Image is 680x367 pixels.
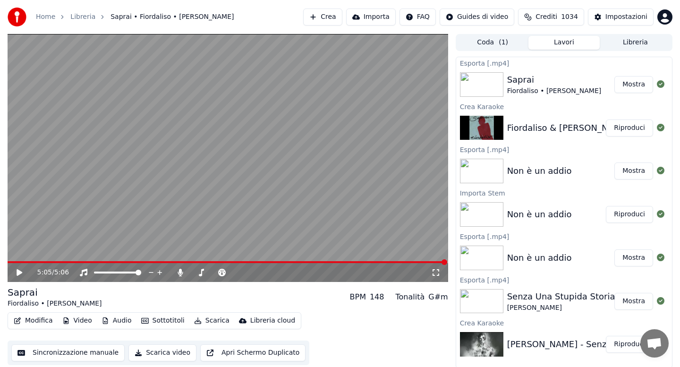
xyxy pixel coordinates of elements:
div: Libreria cloud [250,316,295,325]
button: FAQ [399,9,436,26]
span: 5:06 [54,268,69,277]
div: [PERSON_NAME] [507,303,615,313]
button: Crediti1034 [518,9,584,26]
span: Saprai • Fiordaliso • [PERSON_NAME] [110,12,234,22]
button: Apri Schermo Duplicato [200,344,306,361]
button: Riproduci [606,206,653,223]
button: Guides di video [440,9,514,26]
div: Esporta [.mp4] [456,230,672,242]
button: Scarica [190,314,233,327]
button: Crea [303,9,342,26]
button: Video [59,314,96,327]
div: Fiordaliso • [PERSON_NAME] [507,86,602,96]
div: BPM [350,291,366,303]
button: Coda [457,36,528,50]
div: Importa Stem [456,187,672,198]
div: Fiordaliso • [PERSON_NAME] [8,299,102,308]
div: Impostazioni [605,12,647,22]
a: Libreria [70,12,95,22]
div: Fiordaliso & [PERSON_NAME]-Saprai [507,121,660,135]
button: Riproduci [606,119,653,137]
span: 5:05 [37,268,52,277]
button: Impostazioni [588,9,654,26]
div: Aprire la chat [640,329,669,358]
button: Modifica [10,314,57,327]
button: Mostra [614,76,653,93]
a: Home [36,12,55,22]
div: Saprai [8,286,102,299]
div: Saprai [507,73,602,86]
button: Audio [98,314,136,327]
div: Crea Karaoke [456,101,672,112]
button: Sincronizzazione manuale [11,344,125,361]
button: Scarica video [128,344,196,361]
div: Non è un addio [507,208,572,221]
div: Esporta [.mp4] [456,144,672,155]
button: Sottotitoli [137,314,188,327]
div: Non è un addio [507,251,572,265]
div: Non è un addio [507,164,572,178]
button: Mostra [614,249,653,266]
span: 1034 [561,12,578,22]
button: Mostra [614,162,653,179]
div: 148 [370,291,384,303]
img: youka [8,8,26,26]
button: Riproduci [606,336,653,353]
div: Tonalità [395,291,425,303]
div: G#m [428,291,448,303]
button: Lavori [528,36,600,50]
div: Crea Karaoke [456,317,672,328]
div: Esporta [.mp4] [456,57,672,68]
div: Esporta [.mp4] [456,274,672,285]
span: ( 1 ) [499,38,508,47]
nav: breadcrumb [36,12,234,22]
span: Crediti [535,12,557,22]
button: Importa [346,9,396,26]
button: Mostra [614,293,653,310]
div: / [37,268,60,277]
button: Libreria [600,36,671,50]
div: Senza Una Stupida Storia [507,290,615,303]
